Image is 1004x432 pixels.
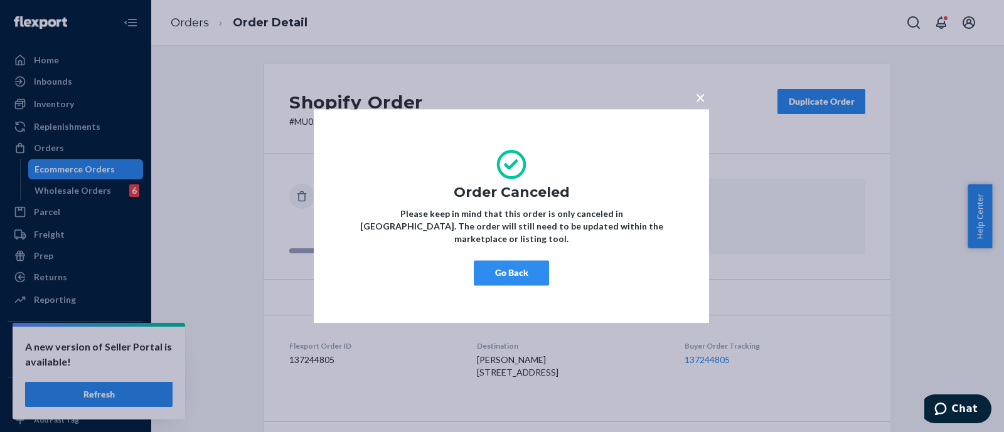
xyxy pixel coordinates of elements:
[695,87,705,108] span: ×
[474,260,549,285] button: Go Back
[351,185,671,200] h1: Order Canceled
[924,394,991,426] iframe: Opens a widget where you can chat to one of our agents
[360,208,663,244] strong: Please keep in mind that this order is only canceled in [GEOGRAPHIC_DATA]. The order will still n...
